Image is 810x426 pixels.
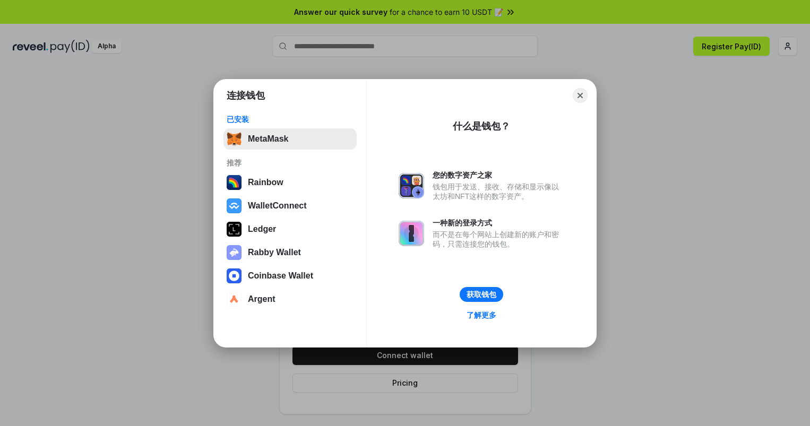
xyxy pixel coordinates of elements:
div: Coinbase Wallet [248,271,313,281]
div: 钱包用于发送、接收、存储和显示像以太坊和NFT这样的数字资产。 [433,182,564,201]
button: WalletConnect [223,195,357,216]
div: 推荐 [227,158,354,168]
img: svg+xml,%3Csvg%20width%3D%2228%22%20height%3D%2228%22%20viewBox%3D%220%200%2028%2028%22%20fill%3D... [227,268,242,283]
div: MetaMask [248,134,288,144]
img: svg+xml,%3Csvg%20xmlns%3D%22http%3A%2F%2Fwww.w3.org%2F2000%2Fsvg%22%20width%3D%2228%22%20height%3... [227,222,242,237]
img: svg+xml,%3Csvg%20xmlns%3D%22http%3A%2F%2Fwww.w3.org%2F2000%2Fsvg%22%20fill%3D%22none%22%20viewBox... [399,221,424,246]
img: svg+xml,%3Csvg%20xmlns%3D%22http%3A%2F%2Fwww.w3.org%2F2000%2Fsvg%22%20fill%3D%22none%22%20viewBox... [399,173,424,198]
img: svg+xml,%3Csvg%20width%3D%2228%22%20height%3D%2228%22%20viewBox%3D%220%200%2028%2028%22%20fill%3D... [227,198,242,213]
button: MetaMask [223,128,357,150]
img: svg+xml,%3Csvg%20width%3D%22120%22%20height%3D%22120%22%20viewBox%3D%220%200%20120%20120%22%20fil... [227,175,242,190]
h1: 连接钱包 [227,89,265,102]
button: Ledger [223,219,357,240]
button: Close [573,88,588,103]
div: Ledger [248,224,276,234]
div: Rainbow [248,178,283,187]
div: 一种新的登录方式 [433,218,564,228]
div: 了解更多 [467,310,496,320]
button: Coinbase Wallet [223,265,357,286]
div: 而不是在每个网站上创建新的账户和密码，只需连接您的钱包。 [433,230,564,249]
div: 什么是钱包？ [453,120,510,133]
div: 获取钱包 [467,290,496,299]
button: Rainbow [223,172,357,193]
div: WalletConnect [248,201,307,211]
a: 了解更多 [460,308,503,322]
div: Rabby Wallet [248,248,301,257]
img: svg+xml,%3Csvg%20fill%3D%22none%22%20height%3D%2233%22%20viewBox%3D%220%200%2035%2033%22%20width%... [227,132,242,146]
img: svg+xml,%3Csvg%20width%3D%2228%22%20height%3D%2228%22%20viewBox%3D%220%200%2028%2028%22%20fill%3D... [227,292,242,307]
button: 获取钱包 [460,287,503,302]
button: Rabby Wallet [223,242,357,263]
button: Argent [223,289,357,310]
div: Argent [248,294,275,304]
div: 已安装 [227,115,354,124]
div: 您的数字资产之家 [433,170,564,180]
img: svg+xml,%3Csvg%20xmlns%3D%22http%3A%2F%2Fwww.w3.org%2F2000%2Fsvg%22%20fill%3D%22none%22%20viewBox... [227,245,242,260]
